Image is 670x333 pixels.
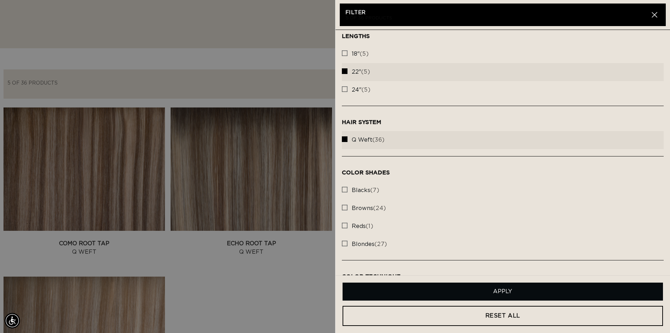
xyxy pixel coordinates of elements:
[342,273,664,280] h3: Color Technique
[352,205,373,211] span: browns
[352,223,366,229] span: reds
[342,169,664,176] h3: Color Shades
[345,16,649,20] p: 5 of 36 products
[352,223,374,230] span: (1)
[352,205,386,212] span: (24)
[342,119,664,125] h3: Hair System
[635,299,670,333] iframe: Chat Widget
[352,187,379,194] span: (7)
[352,87,362,93] span: 24"
[345,9,649,16] h2: Filter
[342,33,664,39] h3: Lengths
[352,50,369,58] span: (5)
[352,187,370,193] span: blacks
[352,241,387,248] span: (27)
[343,283,663,301] button: Apply
[352,86,371,94] span: (5)
[352,69,361,75] span: 22"
[343,306,663,326] a: RESET ALL
[5,313,20,328] div: Accessibility Menu
[352,136,385,144] span: (36)
[352,68,370,76] span: (5)
[352,241,375,247] span: blondes
[352,137,372,143] span: q weft
[352,51,360,57] span: 18"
